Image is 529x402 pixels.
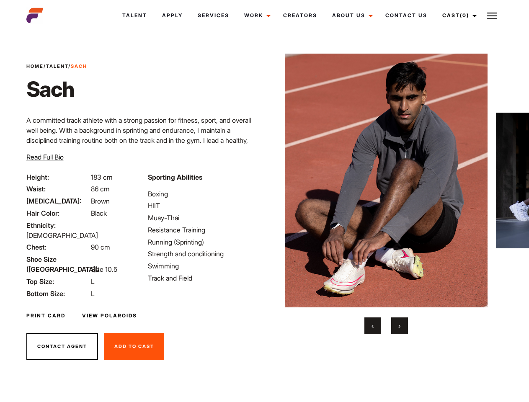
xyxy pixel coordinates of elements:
[46,63,68,69] a: Talent
[26,289,89,299] span: Bottom Size:
[148,261,259,271] li: Swimming
[148,213,259,223] li: Muay-Thai
[148,273,259,283] li: Track and Field
[114,343,154,349] span: Add To Cast
[26,115,260,165] p: A committed track athlete with a strong passion for fitness, sport, and overall well being. With ...
[91,243,110,251] span: 90 cm
[115,4,155,27] a: Talent
[372,322,374,330] span: Previous
[26,333,98,361] button: Contact Agent
[148,249,259,259] li: Strength and conditioning
[325,4,378,27] a: About Us
[26,184,89,194] span: Waist:
[190,4,237,27] a: Services
[155,4,190,27] a: Apply
[148,189,259,199] li: Boxing
[71,63,87,69] strong: Sach
[26,77,87,102] h1: Sach
[398,322,400,330] span: Next
[460,12,469,18] span: (0)
[26,220,89,230] span: Ethnicity:
[91,265,117,273] span: Size 10.5
[26,172,89,182] span: Height:
[91,173,113,181] span: 183 cm
[276,4,325,27] a: Creators
[91,197,110,205] span: Brown
[26,231,98,240] span: [DEMOGRAPHIC_DATA]
[26,276,89,286] span: Top Size:
[91,185,110,193] span: 86 cm
[148,237,259,247] li: Running (Sprinting)
[487,11,497,21] img: Burger icon
[26,63,44,69] a: Home
[26,152,64,162] button: Read Full Bio
[26,196,89,206] span: [MEDICAL_DATA]:
[91,277,95,286] span: L
[104,333,164,361] button: Add To Cast
[26,208,89,218] span: Hair Color:
[26,7,43,24] img: cropped-aefm-brand-fav-22-square.png
[435,4,482,27] a: Cast(0)
[91,209,107,217] span: Black
[148,201,259,211] li: HIIT
[91,289,95,298] span: L
[148,225,259,235] li: Resistance Training
[26,63,87,70] span: / /
[26,254,89,274] span: Shoe Size ([GEOGRAPHIC_DATA]):
[82,312,137,320] a: View Polaroids
[26,153,64,161] span: Read Full Bio
[26,242,89,252] span: Chest:
[26,312,65,320] a: Print Card
[378,4,435,27] a: Contact Us
[237,4,276,27] a: Work
[148,173,202,181] strong: Sporting Abilities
